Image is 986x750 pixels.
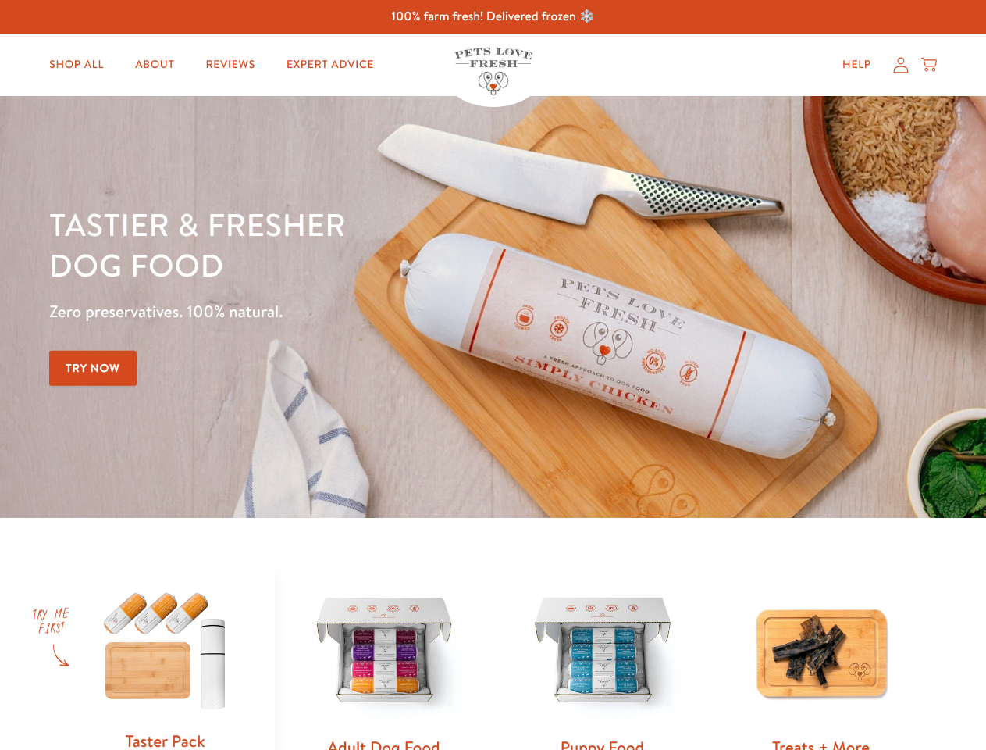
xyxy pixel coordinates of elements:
h1: Tastier & fresher dog food [49,204,641,285]
iframe: Gorgias live chat messenger [908,677,970,734]
a: About [123,49,187,80]
a: Shop All [37,49,116,80]
img: Pets Love Fresh [454,48,532,95]
a: Try Now [49,351,137,386]
a: Reviews [193,49,267,80]
a: Help [830,49,884,80]
a: Expert Advice [274,49,386,80]
p: Zero preservatives. 100% natural. [49,298,641,326]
